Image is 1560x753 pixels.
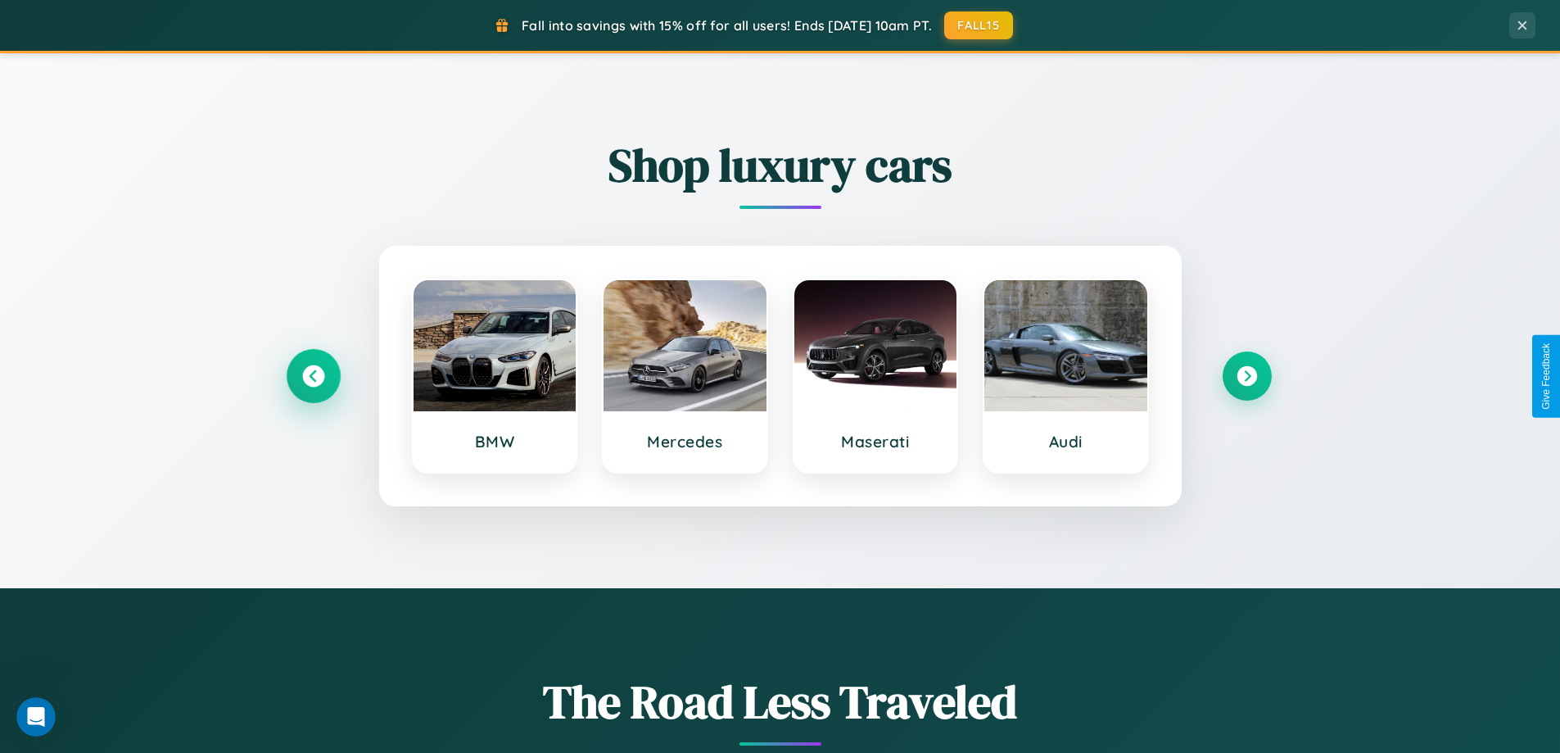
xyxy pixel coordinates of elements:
[289,670,1272,733] h1: The Road Less Traveled
[16,697,56,737] iframe: Intercom live chat
[430,432,560,451] h3: BMW
[289,134,1272,197] h2: Shop luxury cars
[811,432,941,451] h3: Maserati
[620,432,750,451] h3: Mercedes
[1001,432,1131,451] h3: Audi
[1540,343,1552,410] div: Give Feedback
[522,17,932,34] span: Fall into savings with 15% off for all users! Ends [DATE] 10am PT.
[944,11,1013,39] button: FALL15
